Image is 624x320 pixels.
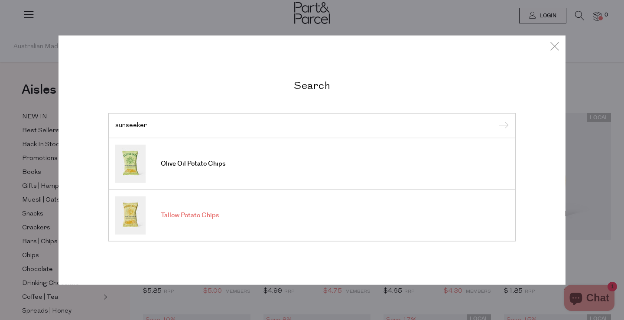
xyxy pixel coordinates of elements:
[115,196,146,234] img: Tallow Potato Chips
[161,160,225,168] span: Olive Oil Potato Chips
[161,211,219,220] span: Tallow Potato Chips
[115,144,146,183] img: Olive Oil Potato Chips
[115,144,509,183] a: Olive Oil Potato Chips
[115,122,509,129] input: Search
[115,196,509,234] a: Tallow Potato Chips
[108,79,516,91] h2: Search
